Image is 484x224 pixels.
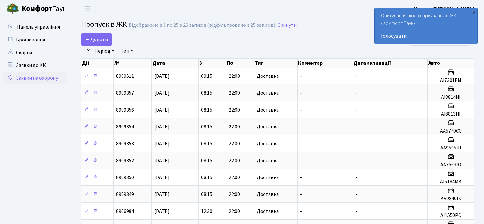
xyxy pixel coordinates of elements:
span: Доставка [257,209,279,214]
span: - [300,73,302,80]
span: 08:15 [201,140,212,147]
h5: AA5770CC [430,128,472,134]
span: 8909511 [116,73,134,80]
div: Опитування щодо паркування в ЖК «Комфорт Таун» [375,8,477,44]
span: - [300,174,302,181]
span: Пропуск в ЖК [81,19,127,30]
span: 09:15 [201,73,212,80]
a: Бронювання [3,33,67,46]
span: Доставка [257,107,279,112]
span: Таун [22,4,67,14]
th: Дії [81,59,114,68]
span: - [300,90,302,97]
span: 08:15 [201,157,212,164]
span: 08:15 [201,90,212,97]
span: Додати [85,36,108,43]
span: - [355,106,357,113]
span: 22:00 [229,106,240,113]
span: - [300,123,302,130]
span: 22:00 [229,174,240,181]
span: Доставка [257,158,279,163]
span: [DATE] [154,140,170,147]
a: Панель управління [3,21,67,33]
span: [DATE] [154,73,170,80]
span: 22:00 [229,157,240,164]
span: - [355,90,357,97]
span: 22:00 [229,73,240,80]
th: Коментар [298,59,353,68]
span: [DATE] [154,157,170,164]
h5: AI6184MK [430,179,472,185]
h5: AI8814HI [430,94,472,100]
span: 08:15 [201,106,212,113]
span: 08:15 [201,123,212,130]
span: 22:00 [229,123,240,130]
a: Додати [81,33,112,46]
a: Скарги [3,46,67,59]
span: Доставка [257,74,279,79]
span: [DATE] [154,191,170,198]
span: [DATE] [154,208,170,215]
span: 8909354 [116,123,134,130]
span: [DATE] [154,123,170,130]
span: - [300,140,302,147]
span: Доставка [257,141,279,146]
span: Доставка [257,192,279,197]
span: Доставка [257,175,279,180]
span: 8909357 [116,90,134,97]
span: - [355,174,357,181]
span: - [300,157,302,164]
th: Авто [428,59,474,68]
th: З [199,59,226,68]
span: 8909356 [116,106,134,113]
span: [DATE] [154,174,170,181]
span: - [300,208,302,215]
div: × [470,9,477,15]
span: - [300,191,302,198]
span: [DATE] [154,106,170,113]
h5: АІ1550РС [430,213,472,219]
a: Тип [118,46,136,56]
th: Дата [152,59,199,68]
span: 8909350 [116,174,134,181]
h5: AI8813HI [430,111,472,117]
span: 08:15 [201,191,212,198]
a: Період [92,46,117,56]
h5: AI7301EM [430,77,472,83]
span: - [300,106,302,113]
th: № [114,59,152,68]
h5: AA7563IO [430,162,472,168]
h5: KA9840IK [430,196,472,202]
span: - [355,140,357,147]
span: Доставка [257,124,279,129]
h5: AA9595IH [430,145,472,151]
a: Заявки на охорону [3,72,67,84]
span: 08:15 [201,174,212,181]
div: Відображено з 1 по 25 з 26 записів (відфільтровано з 25 записів). [129,22,276,28]
span: 12:30 [201,208,212,215]
span: - [355,208,357,215]
span: 22:00 [229,140,240,147]
span: 8909352 [116,157,134,164]
a: Заявки до КК [3,59,67,72]
th: По [226,59,254,68]
span: 22:00 [229,191,240,198]
th: Тип [254,59,298,68]
img: logo.png [6,3,19,15]
span: 8909353 [116,140,134,147]
b: Цитрус [PERSON_NAME] А. [414,5,476,12]
span: - [355,157,357,164]
th: Дата активації [353,59,428,68]
span: 22:00 [229,90,240,97]
span: [DATE] [154,90,170,97]
span: - [355,123,357,130]
span: 8906984 [116,208,134,215]
span: Доставка [257,90,279,96]
span: 22:00 [229,208,240,215]
a: Голосувати [381,32,471,40]
button: Переключити навігацію [80,4,95,14]
b: Комфорт [22,4,52,14]
span: 8909349 [116,191,134,198]
span: - [355,191,357,198]
a: Цитрус [PERSON_NAME] А. [414,5,476,13]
